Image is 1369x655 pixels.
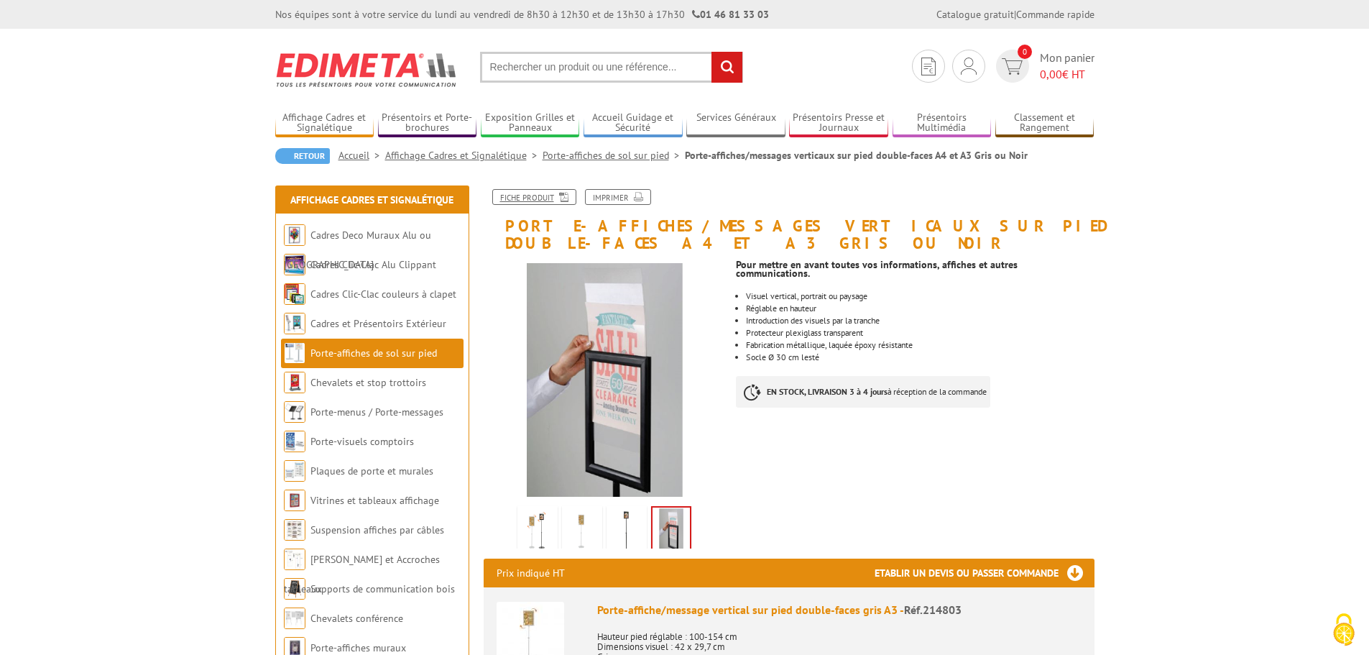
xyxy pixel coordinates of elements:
[692,8,769,21] strong: 01 46 81 33 03
[275,111,374,135] a: Affichage Cadres et Signalétique
[746,316,1094,325] li: Introduction des visuels par la tranche
[480,52,743,83] input: Rechercher un produit ou une référence...
[310,376,426,389] a: Chevalets et stop trottoirs
[338,149,385,162] a: Accueil
[520,509,555,554] img: 214803_porte_affiches_messages_sur_pieds_a4_a3_double_faces.jpg
[543,149,685,162] a: Porte-affiches de sol sur pied
[275,7,769,22] div: Nos équipes sont à votre service du lundi au vendredi de 8h30 à 12h30 et de 13h30 à 17h30
[275,43,458,96] img: Edimeta
[746,304,1094,313] li: Réglable en hauteur
[686,111,785,135] a: Services Généraux
[284,553,440,595] a: [PERSON_NAME] et Accroches tableaux
[310,406,443,418] a: Porte-menus / Porte-messages
[746,341,1094,349] div: Fabrication métallique, laquée époxy résistante
[789,111,888,135] a: Présentoirs Presse et Journaux
[992,50,1094,83] a: devis rapide 0 Mon panier 0,00€ HT
[284,549,305,570] img: Cimaises et Accroches tableaux
[284,224,305,246] img: Cadres Deco Muraux Alu ou Bois
[284,401,305,423] img: Porte-menus / Porte-messages
[597,602,1082,618] div: Porte-affiche/message vertical sur pied double-faces gris A3 -
[746,329,1094,337] li: Protecteur plexiglass transparent
[921,58,936,75] img: devis rapide
[484,259,726,501] img: porte_affiches_messages_sur_pieds_a4_a3_double_faces_economiques_noir_2.png
[995,111,1094,135] a: Classement et Rangement
[310,494,439,507] a: Vitrines et tableaux affichage
[1016,8,1094,21] a: Commande rapide
[284,519,305,541] img: Suspension affiches par câbles
[385,149,543,162] a: Affichage Cadres et Signalétique
[284,283,305,305] img: Cadres Clic-Clac couleurs à clapet
[284,608,305,629] img: Chevalets conférence
[275,148,330,164] a: Retour
[585,189,651,205] a: Imprimer
[310,523,444,536] a: Suspension affiches par câbles
[310,258,436,271] a: Cadres Clic-Clac Alu Clippant
[746,353,1094,362] li: Socle Ø 30 cm lesté
[904,603,962,617] span: Réf.214803
[565,509,599,554] img: porte_affiches_messages_sur_pieds_a4_a3_double_faces_economiques_alu.png
[736,376,990,408] p: à réception de la commande
[1040,67,1062,81] span: 0,00
[284,313,305,334] img: Cadres et Présentoirs Extérieur
[310,347,437,359] a: Porte-affiches de sol sur pied
[711,52,742,83] input: rechercher
[310,612,403,625] a: Chevalets conférence
[1018,45,1032,59] span: 0
[481,111,580,135] a: Exposition Grilles et Panneaux
[893,111,992,135] a: Présentoirs Multimédia
[961,58,977,75] img: devis rapide
[310,582,455,595] a: Supports de communication bois
[310,641,406,654] a: Porte-affiches muraux
[584,111,683,135] a: Accueil Guidage et Sécurité
[746,292,1094,301] li: Visuel vertical, portrait ou paysage
[284,229,431,271] a: Cadres Deco Muraux Alu ou [GEOGRAPHIC_DATA]
[310,464,433,477] a: Plaques de porte et murales
[1326,612,1362,648] img: Cookies (fenêtre modale)
[310,288,456,301] a: Cadres Clic-Clac couleurs à clapet
[1002,58,1023,75] img: devis rapide
[473,189,1105,252] h1: Porte-affiches/messages verticaux sur pied double-faces A4 et A3 Gris ou Noir
[284,460,305,482] img: Plaques de porte et murales
[609,509,644,554] img: porte_affiches_messages_sur_pieds_a4_a3_double_faces_economiques_noir.png
[378,111,477,135] a: Présentoirs et Porte-brochures
[685,148,1028,162] li: Porte-affiches/messages verticaux sur pied double-faces A4 et A3 Gris ou Noir
[290,193,453,206] a: Affichage Cadres et Signalétique
[936,7,1094,22] div: |
[1040,50,1094,83] span: Mon panier
[284,372,305,393] img: Chevalets et stop trottoirs
[492,189,576,205] a: Fiche produit
[936,8,1014,21] a: Catalogue gratuit
[284,490,305,511] img: Vitrines et tableaux affichage
[1319,606,1369,655] button: Cookies (fenêtre modale)
[767,386,888,397] strong: EN STOCK, LIVRAISON 3 à 4 jours
[1040,66,1094,83] span: € HT
[736,260,1094,278] div: Pour mettre en avant toutes vos informations, affiches et autres communications.
[875,559,1094,587] h3: Etablir un devis ou passer commande
[310,435,414,448] a: Porte-visuels comptoirs
[284,342,305,364] img: Porte-affiches de sol sur pied
[284,431,305,452] img: Porte-visuels comptoirs
[653,508,690,552] img: porte_affiches_messages_sur_pieds_a4_a3_double_faces_economiques_noir_2.png
[497,559,565,587] p: Prix indiqué HT
[310,317,446,330] a: Cadres et Présentoirs Extérieur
